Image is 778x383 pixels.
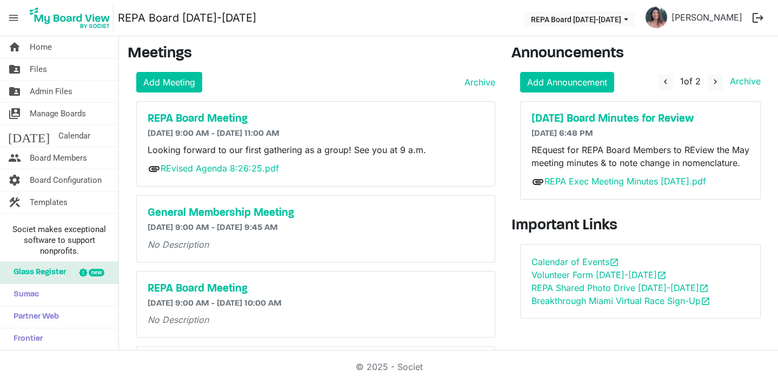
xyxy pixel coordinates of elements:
[8,191,21,213] span: construction
[8,284,39,306] span: Sumac
[8,81,21,102] span: folder_shared
[148,313,484,326] p: No Description
[26,4,114,31] img: My Board View Logo
[8,262,66,283] span: Glass Register
[8,36,21,58] span: home
[58,125,90,147] span: Calendar
[460,76,495,89] a: Archive
[531,113,749,126] a: [DATE] Board Minutes for Review
[520,72,614,93] a: Add Announcement
[30,58,47,80] span: Files
[128,45,495,63] h3: Meetings
[708,74,723,90] button: navigate_next
[148,162,161,175] span: attachment
[356,361,423,372] a: © 2025 - Societ
[30,191,68,213] span: Templates
[118,7,256,29] a: REPA Board [DATE]-[DATE]
[524,11,635,27] button: REPA Board 2025-2026 dropdownbutton
[544,176,706,187] a: REPA Exec Meeting Minutes [DATE].pdf
[30,81,72,102] span: Admin Files
[531,269,667,280] a: Volunteer Form [DATE]-[DATE]open_in_new
[148,207,484,220] a: General Membership Meeting
[8,147,21,169] span: people
[8,306,59,328] span: Partner Web
[511,217,769,235] h3: Important Links
[3,8,24,28] span: menu
[531,282,709,293] a: REPA Shared Photo Drive [DATE]-[DATE]open_in_new
[30,169,102,191] span: Board Configuration
[8,103,21,124] span: switch_account
[8,125,50,147] span: [DATE]
[701,296,710,306] span: open_in_new
[531,295,710,306] a: Breakthrough Miami Virtual Race Sign-Upopen_in_new
[511,45,769,63] h3: Announcements
[148,238,484,251] p: No Description
[148,129,484,139] h6: [DATE] 9:00 AM - [DATE] 11:00 AM
[30,36,52,58] span: Home
[646,6,667,28] img: YcOm1LtmP80IA-PKU6h1PJ--Jn-4kuVIEGfr0aR6qQTzM5pdw1I7-_SZs6Ee-9uXvl2a8gAPaoRLVNHcOWYtXg_thumb.png
[747,6,769,29] button: logout
[148,299,484,309] h6: [DATE] 9:00 AM - [DATE] 10:00 AM
[8,328,43,350] span: Frontier
[710,77,720,87] span: navigate_next
[136,72,202,93] a: Add Meeting
[531,143,749,169] p: REquest for REPA Board Members to REview the May meeting minutes & to note change in nomenclature.
[680,76,701,87] span: of 2
[30,103,86,124] span: Manage Boards
[680,76,684,87] span: 1
[8,169,21,191] span: settings
[148,143,484,156] p: Looking forward to our first gathering as a group! See you at 9 a.m.
[161,163,279,174] a: REvised Agenda 8:26:25.pdf
[531,175,544,188] span: attachment
[609,257,619,267] span: open_in_new
[657,270,667,280] span: open_in_new
[148,223,484,233] h6: [DATE] 9:00 AM - [DATE] 9:45 AM
[531,256,619,267] a: Calendar of Eventsopen_in_new
[89,269,104,276] div: new
[726,76,761,87] a: Archive
[531,129,593,138] span: [DATE] 6:48 PM
[667,6,747,28] a: [PERSON_NAME]
[8,58,21,80] span: folder_shared
[148,113,484,126] a: REPA Board Meeting
[148,282,484,295] a: REPA Board Meeting
[658,74,673,90] button: navigate_before
[30,147,87,169] span: Board Members
[699,283,709,293] span: open_in_new
[661,77,670,87] span: navigate_before
[26,4,118,31] a: My Board View Logo
[5,224,114,256] span: Societ makes exceptional software to support nonprofits.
